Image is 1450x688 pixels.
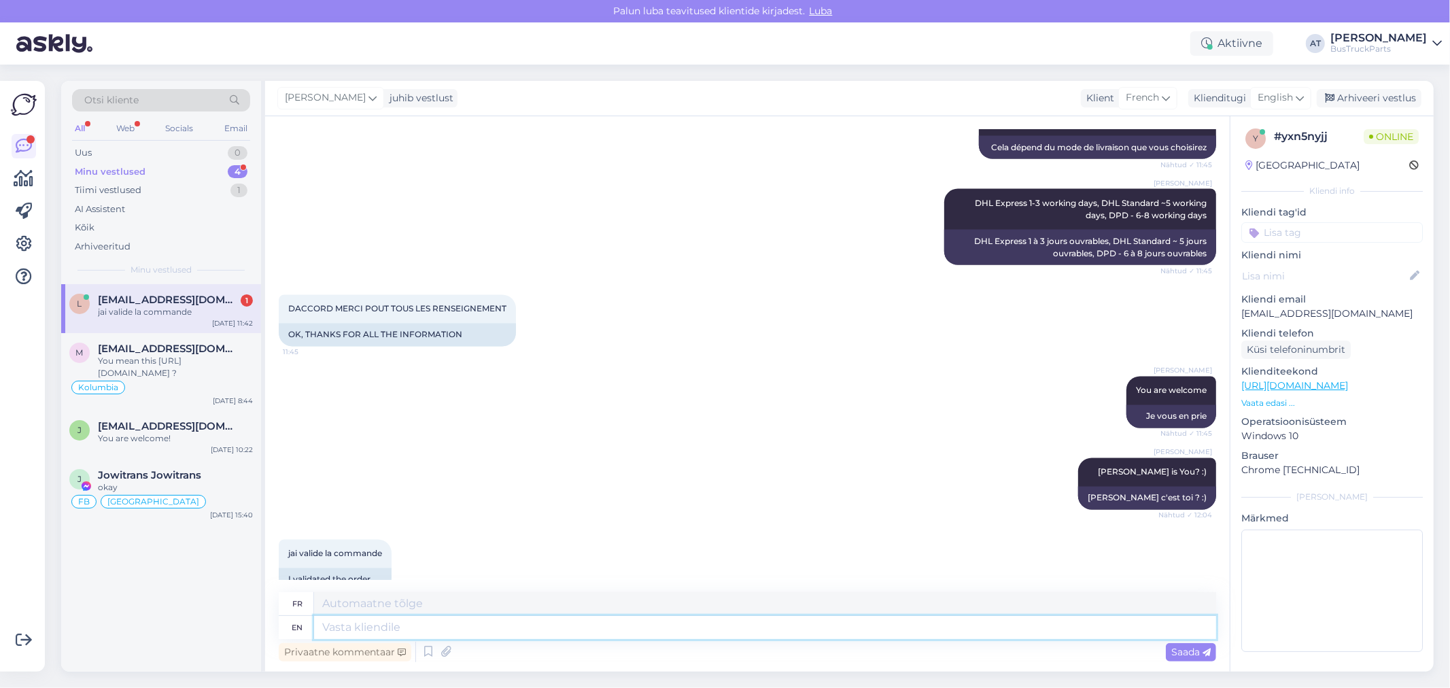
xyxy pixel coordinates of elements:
div: Email [222,120,250,137]
a: [PERSON_NAME]BusTruckParts [1330,33,1442,54]
p: Brauser [1241,449,1423,463]
p: Klienditeekond [1241,364,1423,379]
span: Saada [1171,646,1211,658]
span: DACCORD MERCI POUT TOUS LES RENSEIGNEMENT [288,304,506,314]
div: en [292,616,303,639]
div: 0 [228,146,247,160]
span: [PERSON_NAME] is You? :) [1098,467,1207,477]
div: AT [1306,34,1325,53]
input: Lisa nimi [1242,269,1407,283]
span: FB [78,498,90,506]
div: You mean this [URL][DOMAIN_NAME] ? [98,355,253,379]
div: [PERSON_NAME] [1330,33,1427,44]
span: Jowitrans Jowitrans [98,469,201,481]
span: Otsi kliente [84,93,139,107]
span: Minu vestlused [131,264,192,276]
span: [PERSON_NAME] [1154,178,1212,188]
div: [DATE] 11:42 [212,318,253,328]
div: Kõik [75,221,94,235]
p: Kliendi email [1241,292,1423,307]
span: J [77,474,82,484]
span: 11:45 [283,347,334,358]
div: Privaatne kommentaar [279,643,411,661]
span: You are welcome [1136,385,1207,396]
p: Chrome [TECHNICAL_ID] [1241,463,1423,477]
div: I validated the order [279,568,392,591]
div: OK, THANKS FOR ALL THE INFORMATION [279,324,516,347]
span: DHL Express 1-3 working days, DHL Standard ~5 working days, DPD - 6-8 working days [975,198,1209,220]
span: j [77,425,82,435]
span: English [1258,90,1293,105]
span: Nähtud ✓ 11:45 [1160,429,1212,439]
p: Kliendi nimi [1241,248,1423,262]
div: [PERSON_NAME] c'est toi ? :) [1078,487,1216,510]
div: [DATE] 8:44 [213,396,253,406]
div: You are welcome! [98,432,253,445]
p: Vaata edasi ... [1241,397,1423,409]
div: Minu vestlused [75,165,145,179]
p: Operatsioonisüsteem [1241,415,1423,429]
p: Kliendi telefon [1241,326,1423,341]
span: [PERSON_NAME] [1154,366,1212,376]
div: Küsi telefoninumbrit [1241,341,1351,359]
div: Tiimi vestlused [75,184,141,197]
div: Socials [162,120,196,137]
div: Uus [75,146,92,160]
div: 1 [230,184,247,197]
span: [PERSON_NAME] [1154,447,1212,458]
div: jai valide la commande [98,306,253,318]
div: [DATE] 10:22 [211,445,253,455]
div: [GEOGRAPHIC_DATA] [1245,158,1360,173]
div: Je vous en prie [1126,405,1216,428]
div: fr [292,592,303,615]
span: johnjadergaviria@gmail.com [98,420,239,432]
span: lioudof@gmail.com [98,294,239,306]
span: Nähtud ✓ 11:45 [1160,266,1212,276]
span: Nähtud ✓ 11:45 [1160,160,1212,170]
span: [GEOGRAPHIC_DATA] [107,498,199,506]
div: 1 [241,294,253,307]
p: [EMAIL_ADDRESS][DOMAIN_NAME] [1241,307,1423,321]
div: All [72,120,88,137]
img: Askly Logo [11,92,37,118]
div: DHL Express 1 à 3 jours ouvrables, DHL Standard ~ 5 jours ouvrables, DPD - 6 à 8 jours ouvrables [944,230,1216,265]
p: Märkmed [1241,511,1423,526]
p: Windows 10 [1241,429,1423,443]
span: Kolumbia [78,383,118,392]
div: AI Assistent [75,203,125,216]
div: Arhiveeri vestlus [1317,89,1421,107]
div: juhib vestlust [384,91,453,105]
p: Kliendi tag'id [1241,205,1423,220]
span: Online [1364,129,1419,144]
span: French [1126,90,1159,105]
input: Lisa tag [1241,222,1423,243]
div: okay [98,481,253,494]
div: BusTruckParts [1330,44,1427,54]
span: Luba [806,5,837,17]
span: jai valide la commande [288,549,382,559]
a: [URL][DOMAIN_NAME] [1241,379,1348,392]
span: [PERSON_NAME] [285,90,366,105]
div: 4 [228,165,247,179]
div: # yxn5nyjj [1274,128,1364,145]
div: Klienditugi [1188,91,1246,105]
div: [PERSON_NAME] [1241,491,1423,503]
div: Cela dépend du mode de livraison que vous choisirez [979,136,1216,159]
span: m [76,347,84,358]
div: Kliendi info [1241,185,1423,197]
div: Klient [1081,91,1114,105]
div: Aktiivne [1190,31,1273,56]
span: y [1253,133,1258,143]
span: Nähtud ✓ 12:04 [1158,511,1212,521]
div: Web [114,120,137,137]
span: mrjapan68@hotmail.com [98,343,239,355]
div: Arhiveeritud [75,240,131,254]
div: [DATE] 15:40 [210,510,253,520]
span: l [77,298,82,309]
